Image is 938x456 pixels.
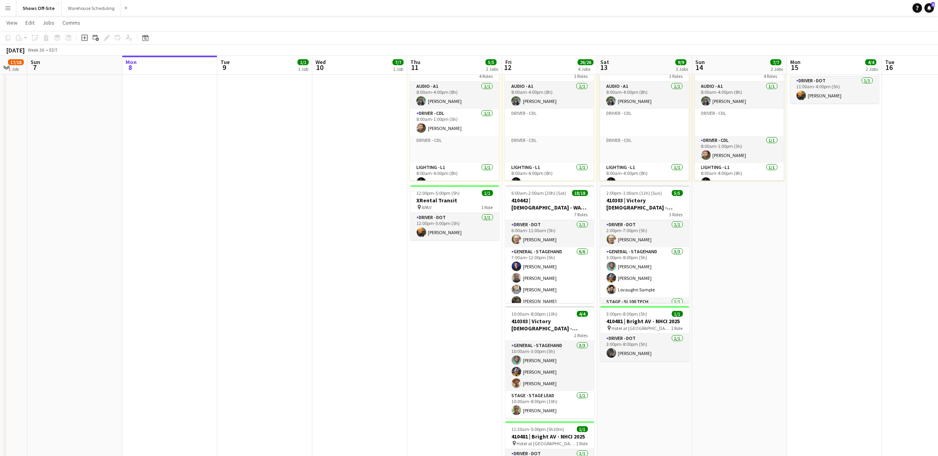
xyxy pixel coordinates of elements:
span: Fri [505,58,512,66]
span: 1/1 [298,59,309,65]
app-card-role: Lighting - L11/18:00am-4:00pm (8h)[PERSON_NAME] [410,163,499,190]
span: 11:30am-5:00pm (5h30m) [512,426,565,432]
app-card-role: Driver - DOT1/13:00pm-8:00pm (5h)[PERSON_NAME] [600,334,689,361]
span: 3 Roles [669,212,683,217]
div: 2 Jobs [866,66,878,72]
span: 1/1 [577,426,588,432]
button: Warehouse Scheduling [62,0,121,16]
span: 1/1 [672,311,683,317]
app-card-role: Stage - Stage Lead1/110:00am-8:00pm (10h)[PERSON_NAME] [505,391,594,418]
app-card-role-placeholder: Driver - CDL [505,136,594,163]
span: 15 [789,63,801,72]
span: 10:00am-8:00pm (10h) [512,311,558,317]
span: APAV [422,204,432,210]
app-job-card: 8:00am-4:00pm (8h)4/44 RolesAudio - A11/18:00am-4:00pm (8h)[PERSON_NAME]Driver - CDLDriver - CDL1... [695,63,784,180]
app-card-role-placeholder: Driver - CDL [505,109,594,136]
span: 11 [409,63,420,72]
span: 7/7 [393,59,404,65]
div: EDT [49,47,58,53]
span: Mon [790,58,801,66]
app-job-card: 2:00pm-1:00am (11h) (Sun)5/5410303 | Victory [DEMOGRAPHIC_DATA] - Volunteer Appreciation Event3 R... [600,185,689,303]
span: Thu [410,58,420,66]
span: 13 [599,63,609,72]
span: 2 Roles [574,332,588,338]
span: 1 Role [576,440,588,446]
app-card-role-placeholder: Driver - CDL [410,136,499,163]
app-card-role: Audio - A11/18:00am-4:00pm (8h)[PERSON_NAME] [695,82,784,109]
span: Sun [695,58,705,66]
app-card-role: Audio - A11/18:00am-4:00pm (8h)[PERSON_NAME] [600,82,689,109]
div: 1 Job [8,66,23,72]
span: 4 Roles [764,73,777,79]
div: 2 Jobs [486,66,498,72]
span: 12:00pm-5:00pm (5h) [417,190,460,196]
h3: 410481 | Bright AV - NHCI 2025 [600,318,689,325]
span: 9/9 [675,59,687,65]
app-card-role: Driver - CDL1/18:00am-1:00pm (5h)[PERSON_NAME] [410,109,499,136]
span: Tue [220,58,230,66]
app-card-role: Lighting - L11/18:00am-4:00pm (8h)[PERSON_NAME] [695,163,784,190]
app-card-role: Lighting - L11/18:00am-4:00pm (8h)[PERSON_NAME] [600,163,689,190]
span: Sun [31,58,40,66]
span: Tue [885,58,894,66]
app-card-role: General - Stagehand6/67:00am-12:00pm (5h)[PERSON_NAME][PERSON_NAME][PERSON_NAME][PERSON_NAME] [505,247,594,332]
app-card-role: General - Stagehand3/33:00pm-8:00pm (5h)[PERSON_NAME][PERSON_NAME]Lovaughn Sample [600,247,689,297]
span: 7/7 [770,59,781,65]
app-job-card: 12:00pm-5:00pm (5h)1/1XRental Transit APAV1 RoleDriver - DOT1/112:00pm-5:00pm (5h)[PERSON_NAME] [410,185,499,240]
span: 1/1 [482,190,493,196]
app-card-role-placeholder: Driver - CDL [600,136,689,163]
app-card-role: Driver - DOT1/111:00am-4:00pm (5h)[PERSON_NAME] [790,76,879,103]
span: 9 [219,63,230,72]
span: 12 [504,63,512,72]
span: 3 Roles [574,73,588,79]
app-card-role: Lighting - L11/18:00am-4:00pm (8h)[PERSON_NAME] [505,163,594,190]
span: 3:00pm-8:00pm (5h) [607,311,648,317]
span: 8 [124,63,137,72]
span: 5/5 [672,190,683,196]
h3: 410442 | [DEMOGRAPHIC_DATA] - WAVE College Ministry 2025 [505,197,594,211]
span: 1 Role [482,204,493,210]
div: 1 Job [298,66,308,72]
span: Wed [315,58,326,66]
app-card-role: Audio - A11/18:00am-4:00pm (8h)[PERSON_NAME] [505,82,594,109]
span: 26/26 [578,59,594,65]
span: View [6,19,17,26]
div: 8:00am-4:00pm (8h)4/44 RolesAudio - A11/18:00am-4:00pm (8h)[PERSON_NAME]Driver - CDL1/18:00am-1:0... [410,63,499,180]
span: 14 [694,63,705,72]
a: View [3,17,21,28]
h3: XRental Transit [410,197,499,204]
span: 3 Roles [669,73,683,79]
span: 4/4 [865,59,876,65]
app-card-role: General - Stagehand3/310:00am-3:00pm (5h)[PERSON_NAME][PERSON_NAME][PERSON_NAME] [505,341,594,391]
app-job-card: 8:00am-4:00pm (8h)3/33 RolesAudio - A11/18:00am-4:00pm (8h)[PERSON_NAME]Driver - CDLDriver - CDLL... [600,63,689,180]
span: 5 [931,2,935,7]
app-card-role: Driver - DOT1/12:00pm-7:00pm (5h)[PERSON_NAME] [600,220,689,247]
span: Sat [600,58,609,66]
span: Hotel at [GEOGRAPHIC_DATA] [612,325,671,331]
app-card-role: Driver - DOT1/112:00pm-5:00pm (5h)[PERSON_NAME] [410,213,499,240]
app-job-card: 10:00am-8:00pm (10h)4/4410303 | Victory [DEMOGRAPHIC_DATA] - Volunteer Appreciation Event2 RolesG... [505,306,594,418]
span: Hotel at [GEOGRAPHIC_DATA] [517,440,576,446]
a: Edit [22,17,38,28]
div: 3 Jobs [676,66,688,72]
span: 4 Roles [479,73,493,79]
h3: 410303 | Victory [DEMOGRAPHIC_DATA] - Volunteer Appreciation Event [600,197,689,211]
span: 2:00pm-1:00am (11h) (Sun) [607,190,662,196]
span: 1 Role [671,325,683,331]
app-card-role-placeholder: Driver - CDL [695,109,784,136]
div: 2 Jobs [771,66,783,72]
span: 7 Roles [574,212,588,217]
app-job-card: 6:00am-2:00am (20h) (Sat)18/18410442 | [DEMOGRAPHIC_DATA] - WAVE College Ministry 20257 RolesDriv... [505,185,594,303]
span: Edit [25,19,35,26]
span: 7 [29,63,40,72]
span: 10 [314,63,326,72]
h3: 410303 | Victory [DEMOGRAPHIC_DATA] - Volunteer Appreciation Event [505,318,594,332]
app-job-card: 8:00am-4:00pm (8h)3/33 RolesAudio - A11/18:00am-4:00pm (8h)[PERSON_NAME]Driver - CDLDriver - CDLL... [505,63,594,180]
span: 5/5 [485,59,497,65]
